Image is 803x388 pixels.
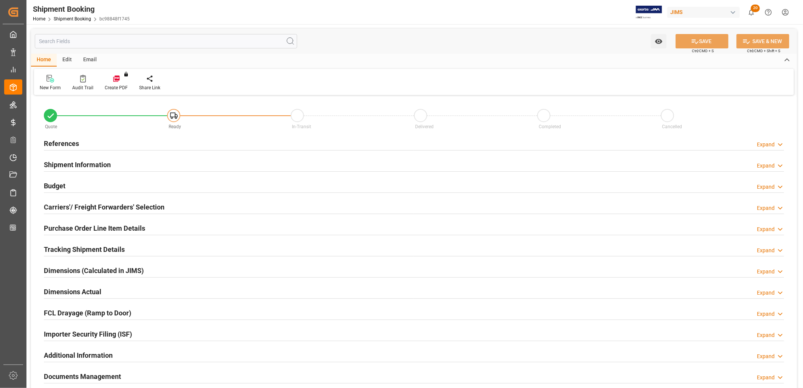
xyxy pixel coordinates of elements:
[757,162,775,170] div: Expand
[45,124,57,129] span: Quote
[44,160,111,170] h2: Shipment Information
[539,124,561,129] span: Completed
[31,54,57,67] div: Home
[139,84,160,91] div: Share Link
[44,265,144,276] h2: Dimensions (Calculated in JIMS)
[667,5,743,19] button: JIMS
[757,289,775,297] div: Expand
[44,202,164,212] h2: Carriers'/ Freight Forwarders' Selection
[692,48,714,54] span: Ctrl/CMD + S
[415,124,434,129] span: Delivered
[54,16,91,22] a: Shipment Booking
[757,268,775,276] div: Expand
[747,48,780,54] span: Ctrl/CMD + Shift + S
[662,124,682,129] span: Cancelled
[757,183,775,191] div: Expand
[667,7,740,18] div: JIMS
[33,16,45,22] a: Home
[169,124,181,129] span: Ready
[78,54,102,67] div: Email
[44,371,121,382] h2: Documents Management
[757,225,775,233] div: Expand
[33,3,130,15] div: Shipment Booking
[757,310,775,318] div: Expand
[757,331,775,339] div: Expand
[757,141,775,149] div: Expand
[44,350,113,360] h2: Additional Information
[736,34,789,48] button: SAVE & NEW
[44,181,65,191] h2: Budget
[760,4,777,21] button: Help Center
[757,352,775,360] div: Expand
[35,34,297,48] input: Search Fields
[757,374,775,382] div: Expand
[743,4,760,21] button: show 20 new notifications
[44,223,145,233] h2: Purchase Order Line Item Details
[44,287,101,297] h2: Dimensions Actual
[72,84,93,91] div: Audit Trail
[676,34,729,48] button: SAVE
[44,329,132,339] h2: Importer Security Filing (ISF)
[757,204,775,212] div: Expand
[57,54,78,67] div: Edit
[757,247,775,255] div: Expand
[44,308,131,318] h2: FCL Drayage (Ramp to Door)
[636,6,662,19] img: Exertis%20JAM%20-%20Email%20Logo.jpg_1722504956.jpg
[44,244,125,255] h2: Tracking Shipment Details
[292,124,311,129] span: In-Transit
[651,34,667,48] button: open menu
[40,84,61,91] div: New Form
[44,138,79,149] h2: References
[751,5,760,12] span: 20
